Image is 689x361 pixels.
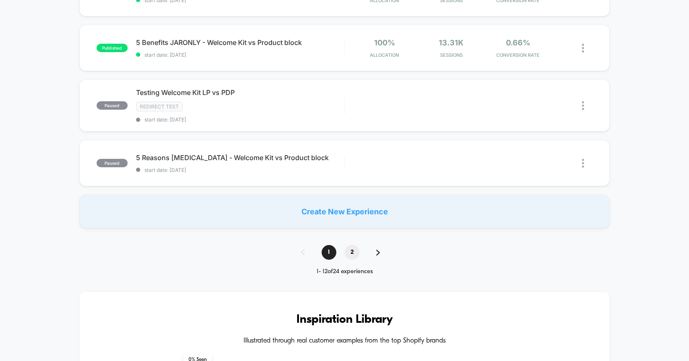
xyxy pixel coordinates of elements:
span: paused [97,159,128,167]
span: 0.66% [506,38,530,47]
span: Allocation [370,52,399,58]
h4: Illustrated through real customer examples from the top Shopify brands [105,337,585,345]
h3: Inspiration Library [105,313,585,327]
div: 1 - 12 of 24 experiences [293,268,397,275]
span: 5 Benefits JARONLY - Welcome Kit vs Product block [136,38,344,47]
span: Redirect Test [136,102,183,111]
span: Testing Welcome Kit LP vs PDP [136,88,344,97]
span: 100% [374,38,395,47]
img: close [582,101,584,110]
span: 13.31k [439,38,464,47]
span: start date: [DATE] [136,116,344,123]
img: close [582,159,584,168]
span: CONVERSION RATE [487,52,549,58]
img: pagination forward [376,250,380,256]
img: close [582,44,584,53]
span: 2 [345,245,359,260]
span: Sessions [420,52,482,58]
div: Create New Experience [79,195,610,228]
span: start date: [DATE] [136,167,344,173]
span: start date: [DATE] [136,52,344,58]
span: paused [97,101,128,110]
span: 1 [322,245,336,260]
span: 5 Reasons [MEDICAL_DATA] - Welcome Kit vs Product block [136,153,344,162]
span: published [97,44,128,52]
